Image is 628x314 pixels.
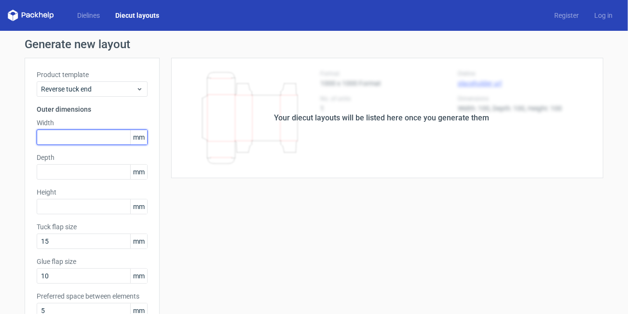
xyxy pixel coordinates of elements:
span: mm [130,234,147,249]
h3: Outer dimensions [37,105,148,114]
a: Register [546,11,587,20]
label: Preferred space between elements [37,291,148,301]
label: Product template [37,70,148,79]
div: Your diecut layouts will be listed here once you generate them [274,112,489,124]
span: mm [130,199,147,214]
label: Glue flap size [37,257,148,266]
label: Height [37,187,148,197]
span: mm [130,165,147,179]
a: Diecut layouts [108,11,167,20]
span: mm [130,269,147,283]
label: Depth [37,153,148,162]
label: Width [37,118,148,128]
span: mm [130,130,147,144]
a: Dielines [69,11,108,20]
label: Tuck flap size [37,222,148,232]
h1: Generate new layout [25,39,603,50]
a: Log in [587,11,620,20]
span: Reverse tuck end [41,84,136,94]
